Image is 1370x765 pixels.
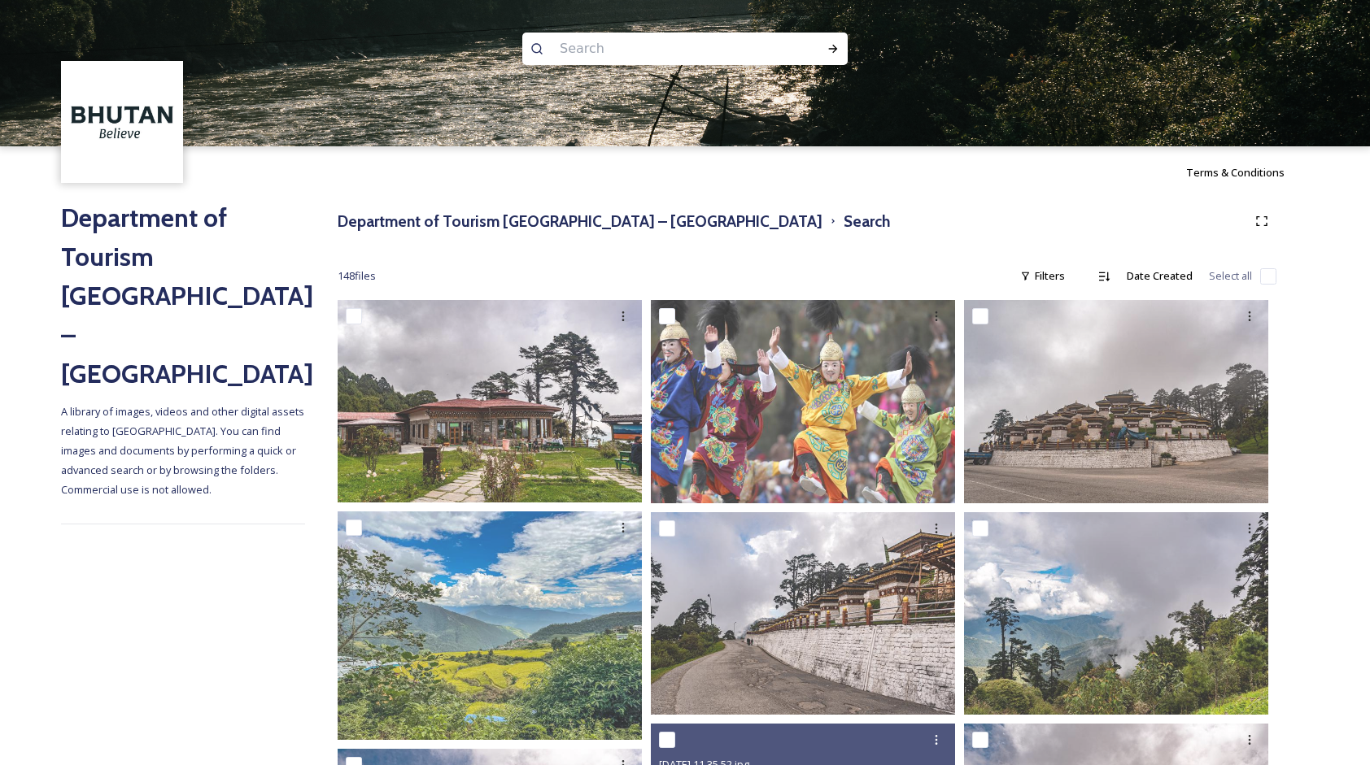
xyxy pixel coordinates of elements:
[1186,163,1309,182] a: Terms & Conditions
[338,268,376,284] span: 148 file s
[964,300,1268,503] img: 2022-10-01 11.52.36.jpg
[964,511,1268,715] img: 2022-10-01 11.45.16.jpg
[1119,260,1201,292] div: Date Created
[844,210,890,233] h3: Search
[338,300,642,503] img: 2022-10-01 11.41.43.jpg
[1186,165,1285,180] span: Terms & Conditions
[338,210,822,233] h3: Department of Tourism [GEOGRAPHIC_DATA] – [GEOGRAPHIC_DATA]
[61,198,305,393] h2: Department of Tourism [GEOGRAPHIC_DATA] – [GEOGRAPHIC_DATA]
[61,404,307,497] span: A library of images, videos and other digital assets relating to [GEOGRAPHIC_DATA]. You can find ...
[651,300,955,503] img: Masked dance at the Druk Wangyel Tsechu, a festival that pays respect to the Royal Bhutan Army.JPG
[1012,260,1073,292] div: Filters
[651,511,955,715] img: 2022-10-01 11.44.24.jpg
[338,511,642,740] img: 2022-10-01 11.35.22.jpg
[1209,268,1252,284] span: Select all
[552,31,774,67] input: Search
[63,63,181,181] img: BT_Logo_BB_Lockup_CMYK_High%2520Res.jpg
